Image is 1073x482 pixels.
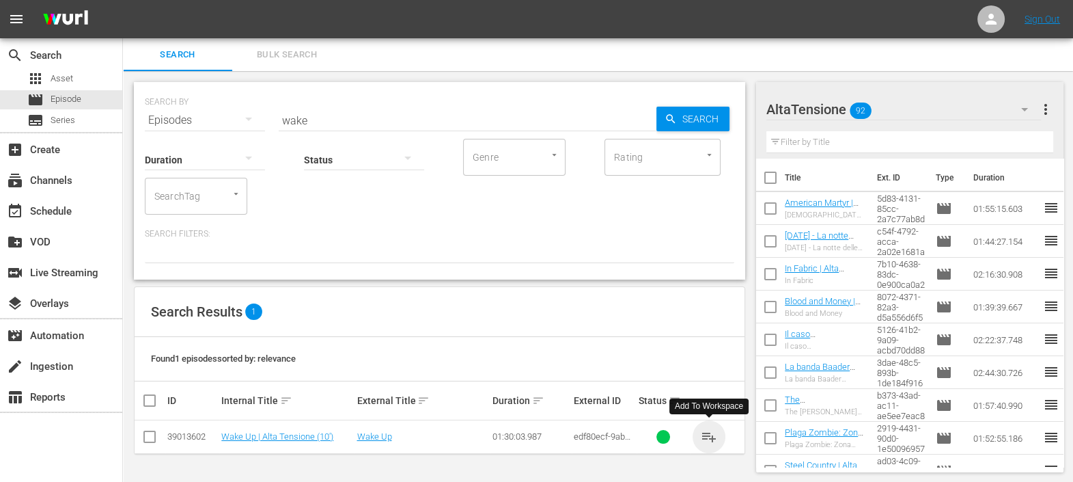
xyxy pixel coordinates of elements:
span: Search Results [151,304,242,320]
span: sort [669,394,681,407]
a: [DATE] - La notte delle streghe (1978) | Alta Tensione (10') [785,230,865,261]
button: Open [229,187,242,200]
div: Episodes [145,101,265,139]
span: more_vert [1037,101,1053,118]
div: La banda Baader Meinhof [785,375,866,384]
td: 01:44:27.154 [968,225,1043,258]
td: 02:44:30.726 [968,356,1043,389]
div: Internal Title [221,392,352,409]
th: Type [928,159,965,197]
span: Found 1 episodes sorted by: relevance [151,353,296,364]
span: edf80ecf-9abe-4c33-be01-82595beb177d [574,431,632,462]
a: American Martyr | Alta Tensione (10') [785,198,859,218]
td: 01:55:15.603 [968,192,1043,225]
td: 4d769613-c54f-4792-acca-2a02e1681afc [872,225,931,258]
a: Plaga Zombie: Zona Mutante | Alta Tensione (10') [785,427,863,458]
td: 6a2fe1e3-5126-41b2-9a09-acbd70dd8898 [872,323,931,356]
p: Search Filters: [145,228,734,240]
span: Ingestion [7,358,23,375]
button: Open [548,148,561,161]
span: Episode [27,92,44,108]
span: Episode [51,92,81,106]
span: Series [51,113,75,127]
span: Channels [7,172,23,189]
a: Sign Out [1025,14,1060,25]
td: 99369794-3dae-48c5-893b-1de184f916dc [872,356,931,389]
span: reorder [1043,232,1059,249]
span: Search [677,107,729,131]
td: 01:57:40.990 [968,389,1043,422]
span: Episode [936,266,952,282]
span: Search [7,47,23,64]
span: reorder [1043,331,1059,347]
span: Episode [936,463,952,479]
td: fe014130-7b10-4638-83dc-0e900ca0a281 [872,258,931,291]
td: 02:16:30.908 [968,258,1043,291]
td: 01:52:55.186 [968,422,1043,455]
button: playlist_add [693,420,725,453]
div: The [PERSON_NAME] Experiment [785,407,866,416]
th: Title [785,159,869,197]
img: ans4CAIJ8jUAAAAAAAAAAAAAAAAAAAAAAAAgQb4GAAAAAAAAAAAAAAAAAAAAAAAAJMjXAAAAAAAAAAAAAAAAAAAAAAAAgAT5G... [33,3,98,36]
div: External ID [574,395,635,406]
span: menu [8,11,25,27]
a: Steel Country | Alta Tensione (10') [785,460,863,481]
span: reorder [1043,462,1059,479]
span: reorder [1043,364,1059,380]
div: Duration [492,392,570,409]
span: reorder [1043,265,1059,282]
span: Asset [51,72,73,85]
a: Wake Up | Alta Tensione (10') [221,431,333,442]
span: Episode [936,200,952,217]
div: Plaga Zombie: Zona Mutante [785,440,866,449]
span: sort [280,394,292,407]
span: Asset [27,70,44,87]
span: Automation [7,327,23,344]
span: sort [532,394,544,407]
span: Reports [7,389,23,405]
span: Live Streaming [7,265,23,281]
td: 0191af94-5d83-4131-85cc-2a7c77ab8d10 [872,192,931,225]
span: Episode [936,430,952,446]
span: Episode [936,397,952,414]
span: playlist_add [701,429,717,445]
td: 80a5940f-b373-43ad-ac11-ae5ee7eac83b [872,389,931,422]
span: Episode [936,233,952,250]
td: 01:39:39.667 [968,291,1043,323]
span: Create [7,142,23,158]
span: Overlays [7,295,23,312]
a: Il caso [PERSON_NAME] | [PERSON_NAME] Tensione (10') [785,329,854,370]
a: In Fabric | Alta Tensione (10') [785,263,844,284]
span: sort [417,394,430,407]
td: 086ecb66-2919-4431-90d0-1e50096957b8 [872,422,931,455]
div: 39013602 [167,431,217,442]
div: Status [639,392,688,409]
span: Schedule [7,203,23,219]
a: Blood and Money | Alta Tensione (10') [785,296,861,317]
button: more_vert [1037,93,1053,126]
a: Wake Up [357,431,391,442]
td: 55c53f6f-8072-4371-82a3-d5a556d6f51c [872,291,931,323]
span: Bulk Search [240,47,333,63]
span: Episode [936,299,952,315]
div: In Fabric [785,276,866,285]
span: VOD [7,234,23,250]
div: [DATE] - La notte delle streghe [785,243,866,252]
div: ID [167,395,217,406]
div: Add To Workspace [675,401,743,412]
span: Series [27,112,44,129]
div: 01:30:03.987 [492,431,570,442]
span: 1 [245,304,262,320]
span: Search [131,47,224,63]
span: reorder [1043,200,1059,216]
div: Il caso [PERSON_NAME] [785,342,866,351]
div: [DEMOGRAPHIC_DATA] Martyr [785,211,866,219]
span: Episode [936,332,952,348]
span: reorder [1043,298,1059,314]
th: Duration [965,159,1047,197]
a: La banda Baader Meinhof | Alta Tensione (10') [785,362,855,392]
span: Episode [936,364,952,381]
div: Blood and Money [785,309,866,318]
th: Ext. ID [869,159,928,197]
td: 02:22:37.748 [968,323,1043,356]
